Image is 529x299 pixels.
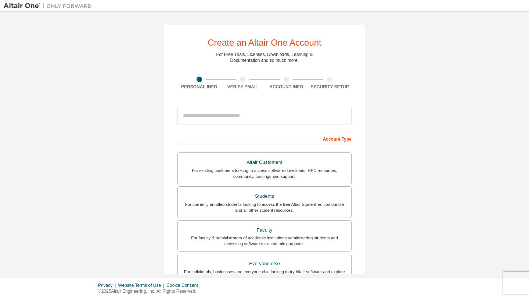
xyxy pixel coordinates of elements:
div: Personal Info [177,84,221,90]
div: Students [182,191,347,201]
img: Altair One [4,2,96,10]
div: Altair Customers [182,157,347,168]
div: Website Terms of Use [118,282,166,288]
div: For Free Trials, Licenses, Downloads, Learning & Documentation and so much more. [216,52,313,63]
div: Verify Email [221,84,265,90]
div: Create an Altair One Account [208,38,321,47]
div: For individuals, businesses and everyone else looking to try Altair software and explore our prod... [182,269,347,281]
div: For existing customers looking to access software downloads, HPC resources, community, trainings ... [182,168,347,179]
p: © 2025 Altair Engineering, Inc. All Rights Reserved. [98,288,202,295]
div: For currently enrolled students looking to access the free Altair Student Edition bundle and all ... [182,201,347,213]
div: Privacy [98,282,118,288]
div: Security Setup [308,84,352,90]
div: Faculty [182,225,347,235]
div: Account Info [264,84,308,90]
div: Everyone else [182,258,347,269]
div: Account Type [177,133,352,144]
div: Cookie Consent [166,282,202,288]
div: For faculty & administrators of academic institutions administering students and accessing softwa... [182,235,347,247]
